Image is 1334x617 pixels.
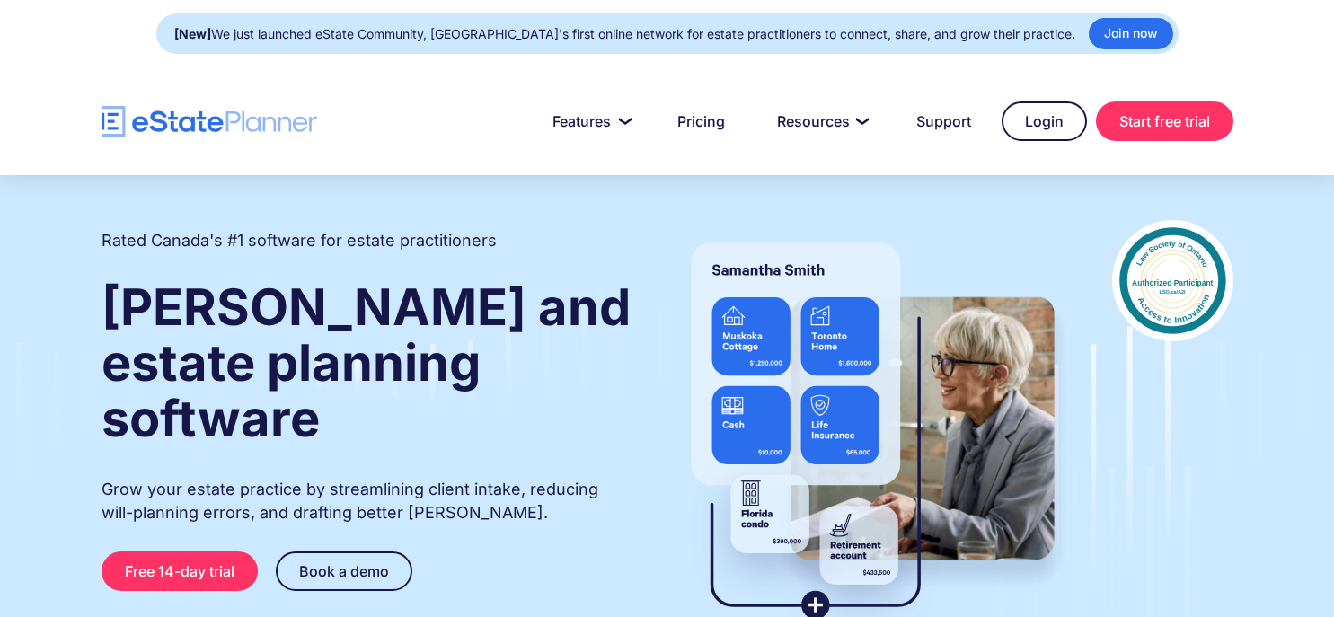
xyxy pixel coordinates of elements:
[102,277,631,449] strong: [PERSON_NAME] and estate planning software
[1096,101,1233,141] a: Start free trial
[102,478,633,524] p: Grow your estate practice by streamlining client intake, reducing will-planning errors, and draft...
[102,551,258,591] a: Free 14-day trial
[174,22,1075,47] div: We just launched eState Community, [GEOGRAPHIC_DATA]'s first online network for estate practition...
[1002,101,1087,141] a: Login
[656,103,747,139] a: Pricing
[895,103,993,139] a: Support
[102,229,497,252] h2: Rated Canada's #1 software for estate practitioners
[531,103,647,139] a: Features
[174,26,211,41] strong: [New]
[1089,18,1173,49] a: Join now
[755,103,886,139] a: Resources
[276,551,412,591] a: Book a demo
